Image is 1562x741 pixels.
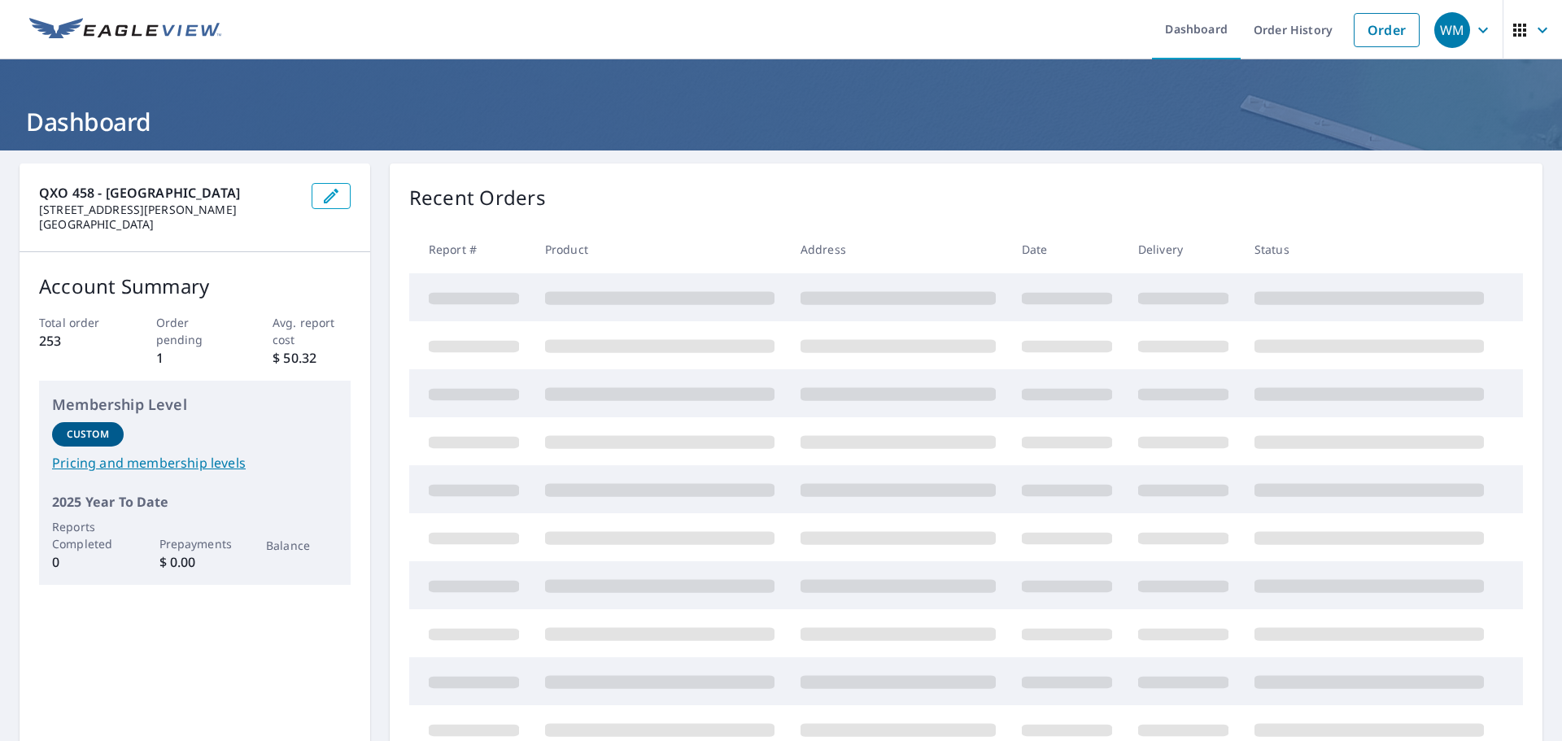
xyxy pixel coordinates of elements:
p: $ 50.32 [273,348,351,368]
p: Order pending [156,314,234,348]
p: Reports Completed [52,518,124,552]
th: Date [1009,225,1125,273]
div: WM [1434,12,1470,48]
p: 0 [52,552,124,572]
p: Custom [67,427,109,442]
p: Balance [266,537,338,554]
p: 1 [156,348,234,368]
p: $ 0.00 [159,552,231,572]
a: Order [1354,13,1420,47]
th: Status [1241,225,1497,273]
p: Recent Orders [409,183,546,212]
p: [STREET_ADDRESS][PERSON_NAME] [39,203,299,217]
p: QXO 458 - [GEOGRAPHIC_DATA] [39,183,299,203]
p: Total order [39,314,117,331]
p: Prepayments [159,535,231,552]
p: Avg. report cost [273,314,351,348]
a: Pricing and membership levels [52,453,338,473]
p: 2025 Year To Date [52,492,338,512]
p: [GEOGRAPHIC_DATA] [39,217,299,232]
th: Product [532,225,788,273]
p: Membership Level [52,394,338,416]
h1: Dashboard [20,105,1542,138]
th: Address [788,225,1009,273]
th: Delivery [1125,225,1241,273]
th: Report # [409,225,532,273]
img: EV Logo [29,18,221,42]
p: 253 [39,331,117,351]
p: Account Summary [39,272,351,301]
